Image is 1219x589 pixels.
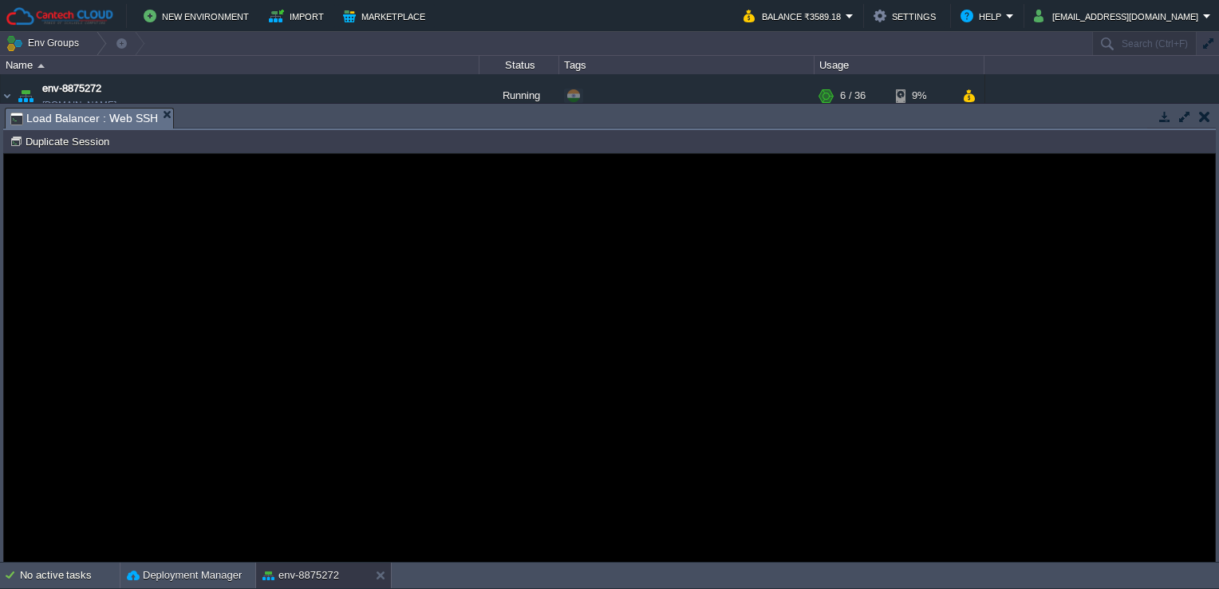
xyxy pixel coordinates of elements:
button: Env Groups [6,32,85,54]
button: [EMAIL_ADDRESS][DOMAIN_NAME] [1034,6,1203,26]
button: New Environment [144,6,254,26]
button: Import [269,6,329,26]
div: Name [2,56,479,74]
button: Settings [874,6,941,26]
img: AMDAwAAAACH5BAEAAAAALAAAAAABAAEAAAICRAEAOw== [1,74,14,117]
button: Help [961,6,1006,26]
div: 6 / 36 [840,74,866,117]
button: Balance ₹3589.18 [744,6,846,26]
button: Marketplace [343,6,430,26]
button: Duplicate Session [10,134,114,148]
button: Deployment Manager [127,567,242,583]
div: No active tasks [20,563,120,588]
div: Tags [560,56,814,74]
div: Usage [815,56,984,74]
a: env-8875272 [42,81,101,97]
div: Running [479,74,559,117]
button: env-8875272 [262,567,339,583]
span: Load Balancer : Web SSH [10,109,158,128]
div: Status [480,56,558,74]
img: AMDAwAAAACH5BAEAAAAALAAAAAABAAEAAAICRAEAOw== [14,74,37,117]
img: AMDAwAAAACH5BAEAAAAALAAAAAABAAEAAAICRAEAOw== [37,64,45,68]
a: [DOMAIN_NAME] [42,97,116,113]
img: Cantech Cloud [6,6,114,26]
div: 9% [896,74,948,117]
